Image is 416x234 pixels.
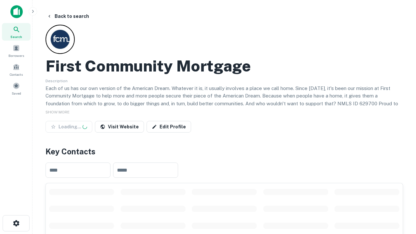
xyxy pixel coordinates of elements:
a: Borrowers [2,42,31,59]
a: Contacts [2,61,31,78]
img: capitalize-icon.png [10,5,23,18]
h4: Key Contacts [45,146,403,157]
p: Each of us has our own version of the American Dream. Whatever it is, it usually involves a place... [45,84,403,115]
span: Contacts [10,72,23,77]
a: Visit Website [95,121,144,133]
span: Saved [12,91,21,96]
button: Back to search [44,10,92,22]
a: Saved [2,80,31,97]
span: Description [45,79,68,83]
a: Search [2,23,31,41]
span: Search [10,34,22,39]
span: Borrowers [8,53,24,58]
iframe: Chat Widget [383,161,416,192]
span: SHOW MORE [45,110,70,114]
a: Edit Profile [147,121,191,133]
h2: First Community Mortgage [45,57,251,75]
